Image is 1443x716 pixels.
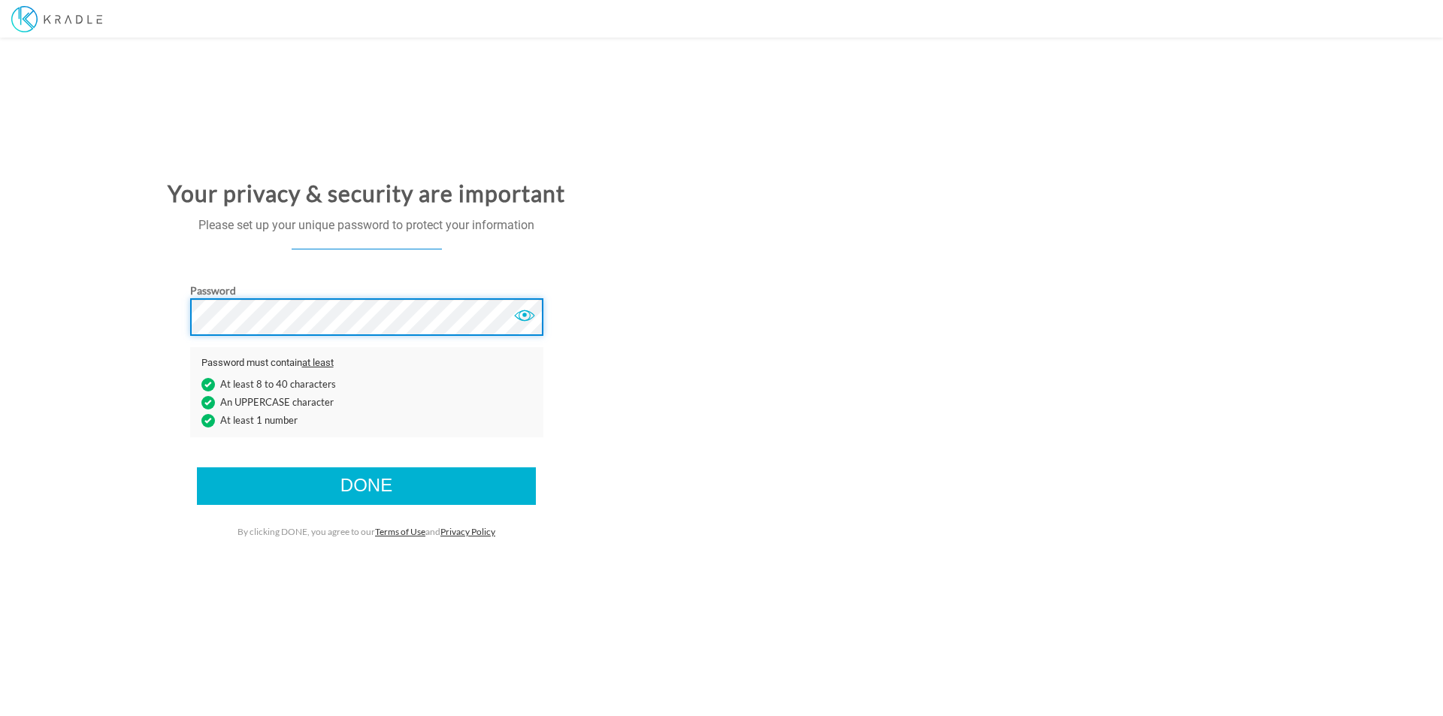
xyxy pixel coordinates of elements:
[11,217,721,234] p: Please set up your unique password to protect your information
[302,357,334,368] u: at least
[11,181,721,206] h2: Your privacy & security are important
[201,356,532,370] p: Password must contain
[190,413,367,427] li: At least 1 number
[190,395,367,409] li: An UPPERCASE character
[197,467,536,505] input: Done
[237,525,495,538] label: By clicking DONE, you agree to our and
[440,526,495,537] a: Privacy Policy
[375,526,425,537] a: Terms of Use
[11,6,102,32] img: Kradle
[190,377,367,391] li: At least 8 to 40 characters
[190,283,236,298] label: Password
